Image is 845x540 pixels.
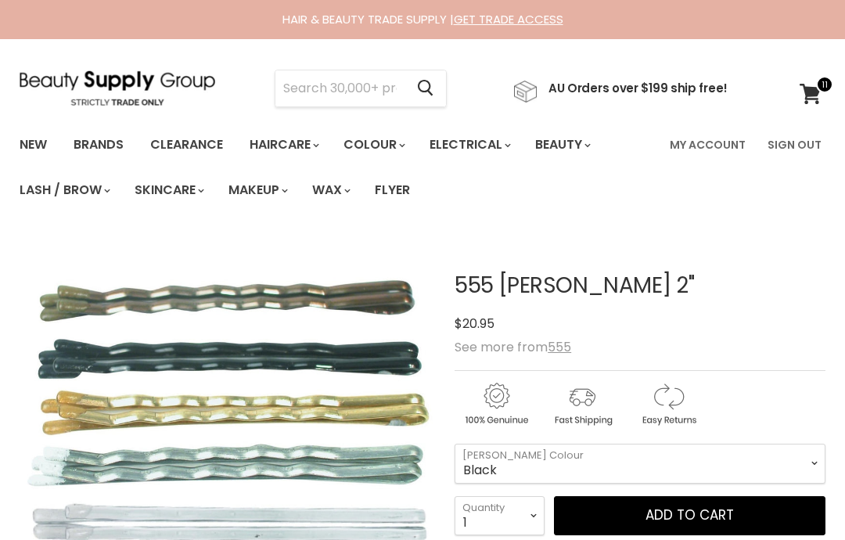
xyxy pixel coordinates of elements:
[418,128,520,161] a: Electrical
[627,380,710,428] img: returns.gif
[363,174,422,207] a: Flyer
[455,380,538,428] img: genuine.gif
[455,315,494,333] span: $20.95
[455,274,825,298] h1: 555 [PERSON_NAME] 2"
[332,128,415,161] a: Colour
[8,128,59,161] a: New
[238,128,329,161] a: Haircare
[275,70,405,106] input: Search
[767,466,829,524] iframe: Gorgias live chat messenger
[541,380,624,428] img: shipping.gif
[548,338,571,356] a: 555
[454,11,563,27] a: GET TRADE ACCESS
[405,70,446,106] button: Search
[455,496,545,535] select: Quantity
[455,338,571,356] span: See more from
[8,174,120,207] a: Lash / Brow
[554,496,825,535] button: Add to cart
[123,174,214,207] a: Skincare
[645,506,734,524] span: Add to cart
[660,128,755,161] a: My Account
[217,174,297,207] a: Makeup
[8,122,660,213] ul: Main menu
[300,174,360,207] a: Wax
[138,128,235,161] a: Clearance
[758,128,831,161] a: Sign Out
[62,128,135,161] a: Brands
[275,70,447,107] form: Product
[523,128,600,161] a: Beauty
